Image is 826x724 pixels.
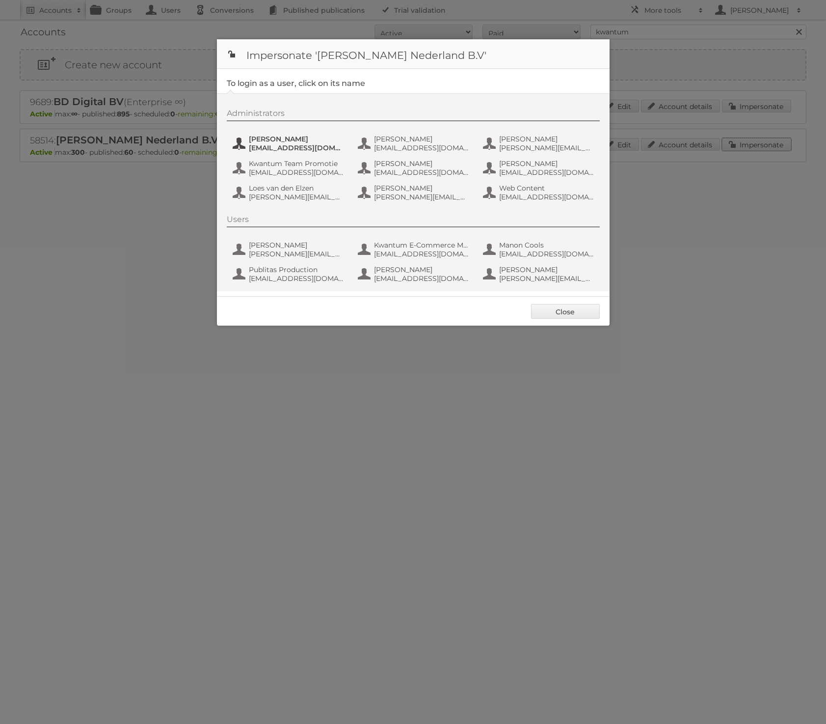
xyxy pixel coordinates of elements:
span: Web Content [499,184,594,193]
h1: Impersonate '[PERSON_NAME] Nederland B.V' [217,39,610,69]
span: [PERSON_NAME] [374,265,469,274]
button: [PERSON_NAME] [EMAIL_ADDRESS][DOMAIN_NAME] [357,134,472,153]
span: [EMAIL_ADDRESS][DOMAIN_NAME] [374,274,469,283]
span: [PERSON_NAME] [374,159,469,168]
span: [EMAIL_ADDRESS][DOMAIN_NAME] [499,168,594,177]
span: Kwantum E-Commerce Marketing [374,241,469,250]
span: [EMAIL_ADDRESS][DOMAIN_NAME] [499,250,594,258]
span: Publitas Production [249,265,344,274]
span: [EMAIL_ADDRESS][DOMAIN_NAME] [499,193,594,201]
button: [PERSON_NAME] [PERSON_NAME][EMAIL_ADDRESS][DOMAIN_NAME] [482,264,597,284]
button: [PERSON_NAME] [EMAIL_ADDRESS][DOMAIN_NAME] [357,158,472,178]
button: [PERSON_NAME] [EMAIL_ADDRESS][DOMAIN_NAME] [482,158,597,178]
button: Kwantum E-Commerce Marketing [EMAIL_ADDRESS][DOMAIN_NAME] [357,240,472,259]
span: [PERSON_NAME] [374,184,469,193]
div: Users [227,215,600,227]
span: [PERSON_NAME] [499,265,594,274]
span: [EMAIL_ADDRESS][DOMAIN_NAME] [374,250,469,258]
span: [EMAIL_ADDRESS][DOMAIN_NAME] [249,143,344,152]
span: Kwantum Team Promotie [249,159,344,168]
span: Loes van den Elzen [249,184,344,193]
legend: To login as a user, click on its name [227,79,365,88]
div: Administrators [227,109,600,121]
span: [PERSON_NAME] [499,135,594,143]
span: [PERSON_NAME] [374,135,469,143]
span: [PERSON_NAME][EMAIL_ADDRESS][DOMAIN_NAME] [499,274,594,283]
span: [EMAIL_ADDRESS][DOMAIN_NAME] [249,274,344,283]
span: [PERSON_NAME] [249,135,344,143]
button: [PERSON_NAME] [PERSON_NAME][EMAIL_ADDRESS][DOMAIN_NAME] [357,183,472,202]
span: [PERSON_NAME] [249,241,344,250]
span: [PERSON_NAME] [499,159,594,168]
button: Kwantum Team Promotie [EMAIL_ADDRESS][DOMAIN_NAME] [232,158,347,178]
a: Close [531,304,600,319]
button: [PERSON_NAME] [PERSON_NAME][EMAIL_ADDRESS][DOMAIN_NAME] [232,240,347,259]
button: Manon Cools [EMAIL_ADDRESS][DOMAIN_NAME] [482,240,597,259]
button: Web Content [EMAIL_ADDRESS][DOMAIN_NAME] [482,183,597,202]
button: Loes van den Elzen [PERSON_NAME][EMAIL_ADDRESS][DOMAIN_NAME] [232,183,347,202]
span: [PERSON_NAME][EMAIL_ADDRESS][DOMAIN_NAME] [374,193,469,201]
button: [PERSON_NAME] [EMAIL_ADDRESS][DOMAIN_NAME] [232,134,347,153]
span: [EMAIL_ADDRESS][DOMAIN_NAME] [249,168,344,177]
span: [PERSON_NAME][EMAIL_ADDRESS][DOMAIN_NAME] [249,250,344,258]
button: [PERSON_NAME] [PERSON_NAME][EMAIL_ADDRESS][DOMAIN_NAME] [482,134,597,153]
span: [EMAIL_ADDRESS][DOMAIN_NAME] [374,143,469,152]
span: [PERSON_NAME][EMAIL_ADDRESS][DOMAIN_NAME] [499,143,594,152]
button: Publitas Production [EMAIL_ADDRESS][DOMAIN_NAME] [232,264,347,284]
span: [EMAIL_ADDRESS][DOMAIN_NAME] [374,168,469,177]
span: [PERSON_NAME][EMAIL_ADDRESS][DOMAIN_NAME] [249,193,344,201]
button: [PERSON_NAME] [EMAIL_ADDRESS][DOMAIN_NAME] [357,264,472,284]
span: Manon Cools [499,241,594,250]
